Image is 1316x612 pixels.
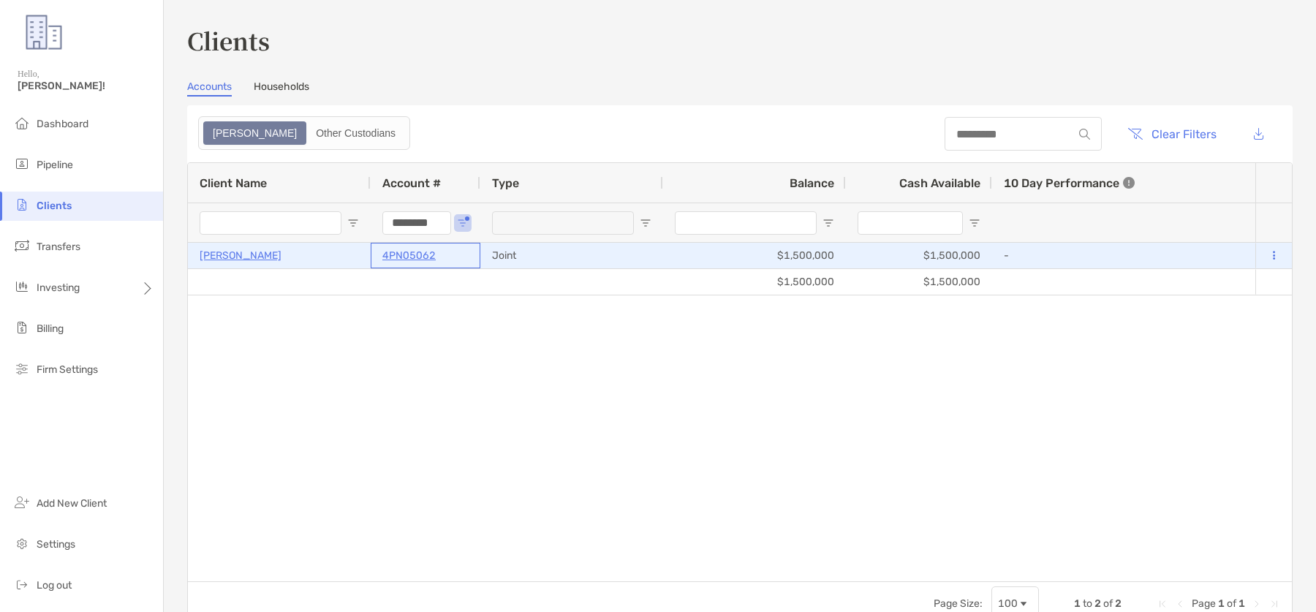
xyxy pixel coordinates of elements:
[200,176,267,190] span: Client Name
[37,322,64,335] span: Billing
[382,246,436,265] a: 4PN05062
[1251,598,1263,610] div: Next Page
[13,114,31,132] img: dashboard icon
[640,217,651,229] button: Open Filter Menu
[37,538,75,551] span: Settings
[492,176,519,190] span: Type
[1083,597,1092,610] span: to
[1157,598,1168,610] div: First Page
[1115,597,1122,610] span: 2
[13,534,31,552] img: settings icon
[1218,597,1225,610] span: 1
[1268,598,1280,610] div: Last Page
[308,123,404,143] div: Other Custodians
[200,211,341,235] input: Client Name Filter Input
[969,217,980,229] button: Open Filter Menu
[13,360,31,377] img: firm-settings icon
[37,282,80,294] span: Investing
[998,597,1018,610] div: 100
[846,243,992,268] div: $1,500,000
[1227,597,1236,610] span: of
[13,196,31,214] img: clients icon
[846,269,992,295] div: $1,500,000
[37,118,88,130] span: Dashboard
[187,23,1293,57] h3: Clients
[1103,597,1113,610] span: of
[37,241,80,253] span: Transfers
[37,497,107,510] span: Add New Client
[480,243,663,268] div: Joint
[13,575,31,593] img: logout icon
[37,579,72,592] span: Log out
[18,6,70,58] img: Zoe Logo
[13,237,31,254] img: transfers icon
[13,155,31,173] img: pipeline icon
[13,278,31,295] img: investing icon
[790,176,834,190] span: Balance
[13,494,31,511] img: add_new_client icon
[37,363,98,376] span: Firm Settings
[347,217,359,229] button: Open Filter Menu
[1239,597,1245,610] span: 1
[663,243,846,268] div: $1,500,000
[1074,597,1081,610] span: 1
[13,319,31,336] img: billing icon
[1079,129,1090,140] img: input icon
[205,123,305,143] div: Zoe
[1174,598,1186,610] div: Previous Page
[37,159,73,171] span: Pipeline
[254,80,309,97] a: Households
[934,597,983,610] div: Page Size:
[1192,597,1216,610] span: Page
[822,217,834,229] button: Open Filter Menu
[457,217,469,229] button: Open Filter Menu
[187,80,232,97] a: Accounts
[18,80,154,92] span: [PERSON_NAME]!
[1116,118,1228,150] button: Clear Filters
[1004,163,1135,203] div: 10 Day Performance
[899,176,980,190] span: Cash Available
[198,116,410,150] div: segmented control
[37,200,72,212] span: Clients
[382,176,441,190] span: Account #
[1094,597,1101,610] span: 2
[382,211,451,235] input: Account # Filter Input
[858,211,963,235] input: Cash Available Filter Input
[675,211,817,235] input: Balance Filter Input
[200,246,281,265] a: [PERSON_NAME]
[663,269,846,295] div: $1,500,000
[1004,243,1273,268] div: -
